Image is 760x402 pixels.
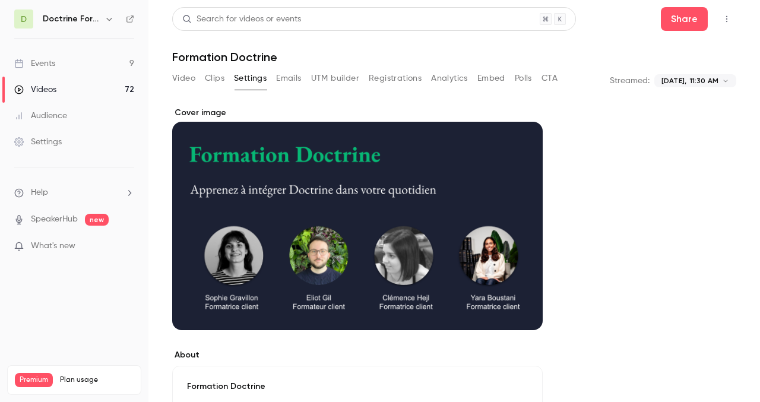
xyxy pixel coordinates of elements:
span: [DATE], [661,75,686,86]
button: Settings [234,69,267,88]
span: Help [31,186,48,199]
span: D [21,13,27,26]
label: About [172,349,543,361]
iframe: Noticeable Trigger [120,241,134,252]
span: new [85,214,109,226]
div: Audience [14,110,67,122]
span: Plan usage [60,375,134,385]
button: Top Bar Actions [717,10,736,29]
button: Share [661,7,708,31]
button: Registrations [369,69,422,88]
button: Emails [276,69,301,88]
h1: Formation Doctrine [172,50,736,64]
p: Streamed: [610,75,650,87]
button: Clips [205,69,224,88]
button: Polls [515,69,532,88]
button: Analytics [431,69,468,88]
button: Embed [477,69,505,88]
a: SpeakerHub [31,213,78,226]
button: UTM builder [311,69,359,88]
div: Events [14,58,55,69]
span: 11:30 AM [690,75,718,86]
h6: Doctrine Formation Corporate [43,13,100,25]
button: CTA [541,69,558,88]
div: Settings [14,136,62,148]
label: Cover image [172,107,543,119]
li: help-dropdown-opener [14,186,134,199]
button: Video [172,69,195,88]
div: Videos [14,84,56,96]
span: Premium [15,373,53,387]
p: Formation Doctrine [187,381,528,392]
span: What's new [31,240,75,252]
div: Search for videos or events [182,13,301,26]
section: Cover image [172,107,543,330]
